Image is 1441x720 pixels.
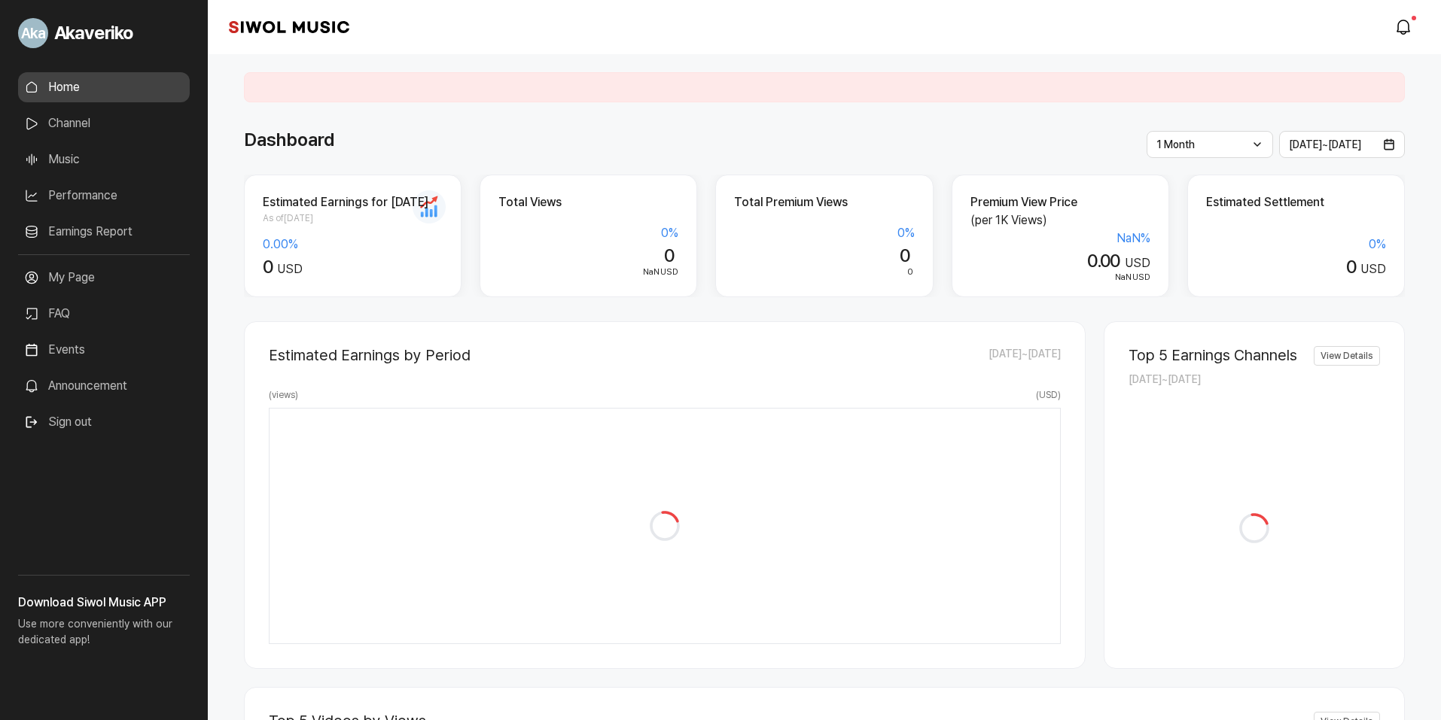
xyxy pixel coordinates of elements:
h1: Dashboard [244,126,334,153]
span: ( views ) [269,388,298,402]
span: 0 [900,245,909,266]
span: [DATE] ~ [DATE] [989,346,1061,364]
h2: Premium View Price [970,193,1150,211]
a: Channel [18,108,190,138]
div: 0.00 % [263,235,443,254]
h2: Total Premium Views [734,193,914,211]
p: Use more conveniently with our dedicated app! [18,612,190,660]
span: 0 [1346,256,1356,278]
a: Home [18,72,190,102]
div: USD [970,251,1150,272]
p: (per 1K Views) [970,211,1150,229]
a: modal.notifications [1390,12,1420,42]
span: [DATE] ~ [DATE] [1129,373,1201,385]
a: Earnings Report [18,217,190,247]
span: [DATE] ~ [DATE] [1289,138,1361,150]
button: [DATE]~[DATE] [1279,131,1406,158]
div: USD [970,271,1150,284]
span: As of [DATE] [263,211,443,225]
h2: Total Views [498,193,678,211]
span: 1 Month [1156,138,1195,150]
a: Music [18,144,190,175]
button: Sign out [18,407,98,437]
div: USD [263,257,443,278]
span: 0.00 [1087,250,1120,272]
div: USD [498,266,678,279]
span: 0 [263,256,273,278]
a: Announcement [18,371,190,401]
span: ( USD ) [1036,388,1061,402]
span: 0 [664,245,674,266]
a: Events [18,335,190,365]
div: USD [1206,257,1386,278]
div: 0 % [734,224,914,242]
a: View Details [1314,346,1380,366]
span: Akaveriko [54,20,133,47]
div: NaN % [970,229,1150,248]
span: NaN [643,266,660,277]
div: 0 % [498,224,678,242]
a: FAQ [18,299,190,329]
h2: Estimated Settlement [1206,193,1386,211]
div: 0 % [1206,235,1386,254]
h2: Top 5 Earnings Channels [1129,346,1297,364]
a: My Page [18,263,190,293]
a: Go to My Profile [18,12,190,54]
span: NaN [1115,272,1132,282]
a: Performance [18,181,190,211]
h2: Estimated Earnings by Period [269,346,471,364]
h3: Download Siwol Music APP [18,594,190,612]
span: 0 [907,266,913,277]
h2: Estimated Earnings for [DATE] [263,193,443,211]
